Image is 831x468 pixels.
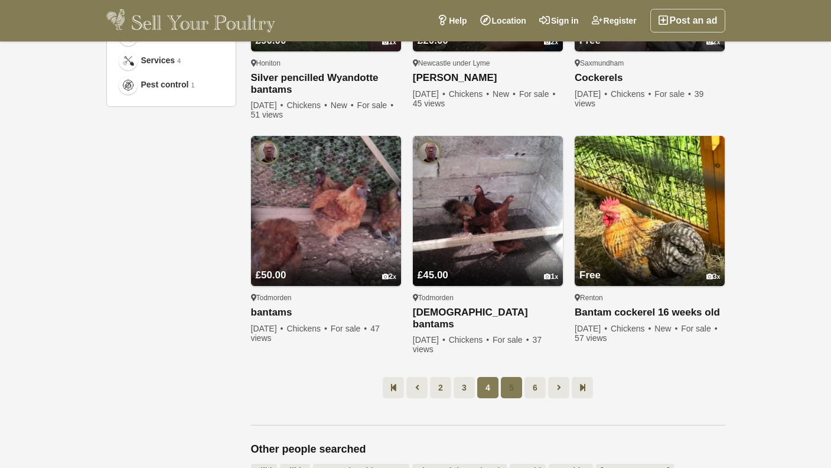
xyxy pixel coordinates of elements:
div: 2 [706,38,721,47]
span: Chickens [449,89,491,99]
img: Services [122,55,134,67]
span: Services [141,54,175,67]
span: 51 views [251,110,283,119]
span: For sale [681,324,718,333]
a: [DEMOGRAPHIC_DATA] bantams [413,307,563,330]
span: Free [579,35,601,46]
a: 2 [430,377,451,398]
div: 2 [544,38,558,47]
em: 4 [177,56,181,66]
span: For sale [519,89,556,99]
a: Bantam cockerel 16 weeks old [575,307,725,319]
div: 1 [544,272,558,281]
a: Services Services 4 [116,48,226,73]
span: £50.00 [256,269,286,281]
span: For sale [331,324,368,333]
span: Chickens [286,100,328,110]
div: Renton [575,293,725,303]
img: 3 month old bantams [413,136,563,286]
span: Chickens [286,324,328,333]
a: Sign in [533,9,585,32]
em: 1 [191,80,194,90]
span: £20.00 [418,35,448,46]
h2: Other people searched [251,443,725,456]
div: 1 [382,38,396,47]
span: 4 [477,377,498,398]
span: For sale [493,335,530,344]
span: [DATE] [575,89,608,99]
a: £45.00 1 [413,247,563,286]
span: New [493,89,517,99]
div: Honiton [251,58,401,68]
a: [PERSON_NAME] [413,72,563,84]
span: New [331,100,355,110]
span: [DATE] [251,324,285,333]
span: 45 views [413,99,445,108]
span: [DATE] [413,335,447,344]
span: [DATE] [413,89,447,99]
div: Todmorden [413,293,563,303]
span: [DATE] [575,324,608,333]
img: bantams [251,136,401,286]
img: william morritt [418,141,441,164]
span: 39 views [575,89,703,108]
a: bantams [251,307,401,319]
a: Location [474,9,533,32]
div: 3 [706,272,721,281]
span: Chickens [449,335,491,344]
img: Sell Your Poultry [106,9,276,32]
span: Pest control [141,79,189,91]
a: 6 [524,377,546,398]
a: Post an ad [650,9,725,32]
span: £90.00 [256,35,286,46]
div: Saxmundham [575,58,725,68]
a: £50.00 2 [251,247,401,286]
span: 37 views [413,335,542,354]
a: Help [431,9,473,32]
span: £45.00 [418,269,448,281]
a: Pest control Pest control 1 [116,73,226,97]
img: william morritt [256,141,279,164]
a: Silver pencilled Wyandotte bantams [251,72,401,96]
span: For sale [357,100,395,110]
span: New [654,324,679,333]
span: Chickens [611,89,653,99]
span: Free [579,269,601,281]
a: Cockerels [575,72,725,84]
img: Pest control [122,79,134,91]
a: Free 3 [575,247,725,286]
div: Todmorden [251,293,401,303]
span: 57 views [575,333,607,343]
span: [DATE] [251,100,285,110]
img: Bantam cockerel 16 weeks old [575,136,725,286]
div: Newcastle under Lyme [413,58,563,68]
div: 2 [382,272,396,281]
a: Register [585,9,643,32]
span: For sale [654,89,692,99]
span: Chickens [611,324,653,333]
a: 3 [454,377,475,398]
a: 5 [501,377,522,398]
span: 47 views [251,324,380,343]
